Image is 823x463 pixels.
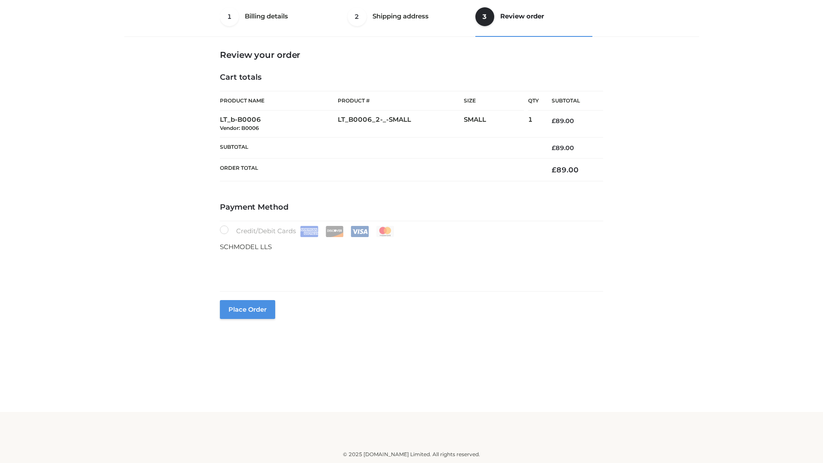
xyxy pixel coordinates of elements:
[552,144,574,152] bdi: 89.00
[528,91,539,111] th: Qty
[218,250,601,282] iframe: Secure payment input frame
[220,241,603,253] p: SCHMODEL LLS
[220,225,395,237] label: Credit/Debit Cards
[220,203,603,212] h4: Payment Method
[300,226,318,237] img: Amex
[464,111,528,138] td: SMALL
[338,91,464,111] th: Product #
[552,144,556,152] span: £
[552,117,556,125] span: £
[539,91,603,111] th: Subtotal
[220,300,275,319] button: Place order
[351,226,369,237] img: Visa
[528,111,539,138] td: 1
[127,450,696,459] div: © 2025 [DOMAIN_NAME] Limited. All rights reserved.
[325,226,344,237] img: Discover
[552,117,574,125] bdi: 89.00
[220,159,539,181] th: Order Total
[464,91,524,111] th: Size
[338,111,464,138] td: LT_B0006_2-_-SMALL
[552,165,579,174] bdi: 89.00
[220,91,338,111] th: Product Name
[376,226,394,237] img: Mastercard
[220,111,338,138] td: LT_b-B0006
[220,50,603,60] h3: Review your order
[220,73,603,82] h4: Cart totals
[552,165,556,174] span: £
[220,125,259,131] small: Vendor: B0006
[220,137,539,158] th: Subtotal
